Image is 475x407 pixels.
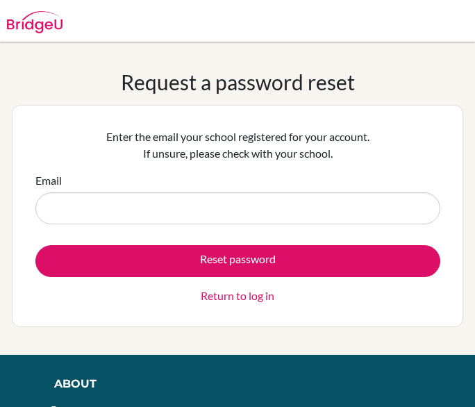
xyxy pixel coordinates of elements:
[121,69,355,94] h1: Request a password reset
[7,11,62,33] img: Bridge-U
[35,245,440,277] button: Reset password
[201,288,274,304] a: Return to log in
[35,128,440,162] p: Enter the email your school registered for your account. If unsure, please check with your school.
[35,172,62,189] label: Email
[31,376,119,392] div: About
